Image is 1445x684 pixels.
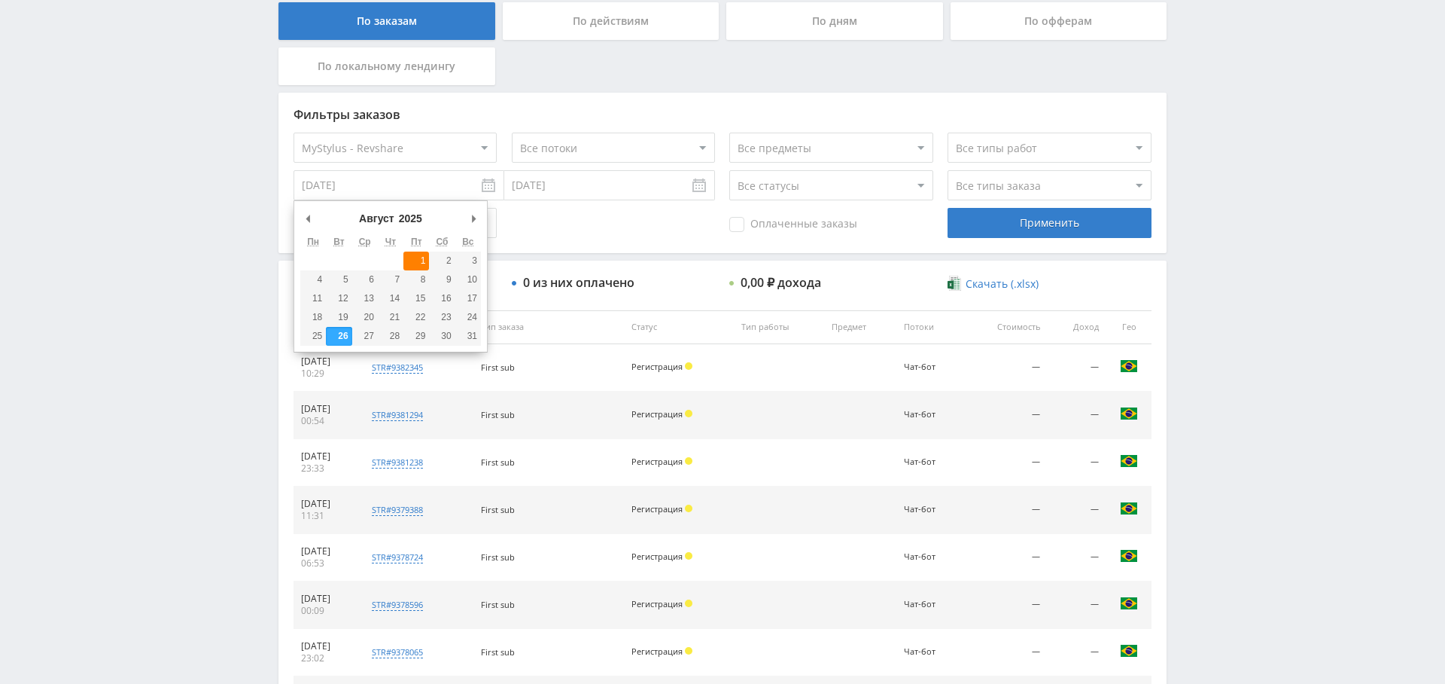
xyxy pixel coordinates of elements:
img: bra.png [1120,357,1138,375]
button: 1 [403,252,429,270]
td: — [1048,392,1106,439]
abbr: Четверг [385,237,396,247]
span: Холд [685,505,692,512]
abbr: Понедельник [307,237,319,247]
button: 10 [455,270,481,289]
button: 27 [352,327,378,346]
td: — [963,534,1047,582]
div: По локальному лендингу [278,47,495,85]
button: 29 [403,327,429,346]
div: Чат-бот [904,505,957,515]
button: 11 [300,289,326,308]
button: 28 [378,327,403,346]
button: 18 [300,308,326,327]
div: str#9382345 [372,362,423,374]
div: [DATE] [301,545,350,557]
td: — [1048,487,1106,534]
div: Чат-бот [904,552,957,562]
span: First sub [481,457,515,468]
span: Регистрация [631,408,683,420]
div: 23:33 [301,463,350,475]
button: 22 [403,308,429,327]
div: str#9378065 [372,646,423,658]
span: Регистрация [631,551,683,562]
div: str#9378596 [372,599,423,611]
div: Чат-бот [904,410,957,420]
span: First sub [481,551,515,563]
button: 9 [429,270,455,289]
button: 19 [326,308,351,327]
div: Чат-бот [904,600,957,609]
div: По действиям [503,2,719,40]
button: 20 [352,308,378,327]
span: First sub [481,504,515,515]
div: Чат-бот [904,647,957,657]
button: 31 [455,327,481,346]
div: 2025 [397,207,424,230]
button: Следующий месяц [466,207,481,230]
div: str#9381294 [372,409,423,421]
th: Потоки [896,310,964,344]
abbr: Воскресенье [462,237,473,247]
span: Скачать (.xlsx) [966,278,1039,290]
button: 25 [300,327,326,346]
button: 30 [429,327,455,346]
img: bra.png [1120,547,1138,565]
div: [DATE] [301,403,350,415]
button: 7 [378,270,403,289]
button: 12 [326,289,351,308]
button: 13 [352,289,378,308]
img: bra.png [1120,642,1138,660]
img: bra.png [1120,499,1138,518]
div: По офферам [951,2,1167,40]
div: [DATE] [301,640,350,652]
span: Холд [685,552,692,560]
span: First sub [481,362,515,373]
div: [DATE] [301,593,350,605]
abbr: Суббота [437,237,449,247]
td: — [1048,439,1106,487]
div: Чат-бот [904,362,957,372]
div: 11:31 [301,510,350,522]
div: Применить [948,208,1151,238]
div: 0,00 ₽ дохода [741,276,821,289]
div: Август [357,207,397,230]
button: 3 [455,252,481,270]
div: str#9381238 [372,457,423,469]
td: — [1048,534,1106,582]
a: Скачать (.xlsx) [948,276,1038,292]
div: 00:54 [301,415,350,427]
th: Предмет [824,310,896,344]
th: Статус [624,310,734,344]
abbr: Вторник [333,237,344,247]
span: Регистрация [631,361,683,372]
td: — [963,582,1047,629]
th: Гео [1106,310,1151,344]
span: Регистрация [631,598,683,609]
div: Фильтры заказов [294,108,1151,121]
span: Холд [685,600,692,607]
span: First sub [481,599,515,610]
th: Тип работы [734,310,824,344]
td: — [963,629,1047,676]
div: [DATE] [301,498,350,510]
div: str#9378724 [372,551,423,563]
td: — [963,487,1047,534]
td: — [963,344,1047,392]
abbr: Среда [359,237,371,247]
img: xlsx [948,276,960,291]
span: Регистрация [631,503,683,515]
td: — [1048,582,1106,629]
th: Доход [1048,310,1106,344]
div: 23:02 [301,652,350,664]
img: bra.png [1120,452,1138,470]
div: Чат-бот [904,457,957,467]
button: 21 [378,308,403,327]
span: First sub [481,409,515,420]
span: Холд [685,362,692,370]
td: — [963,392,1047,439]
span: Холд [685,457,692,465]
button: 16 [429,289,455,308]
button: 4 [300,270,326,289]
button: 23 [429,308,455,327]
